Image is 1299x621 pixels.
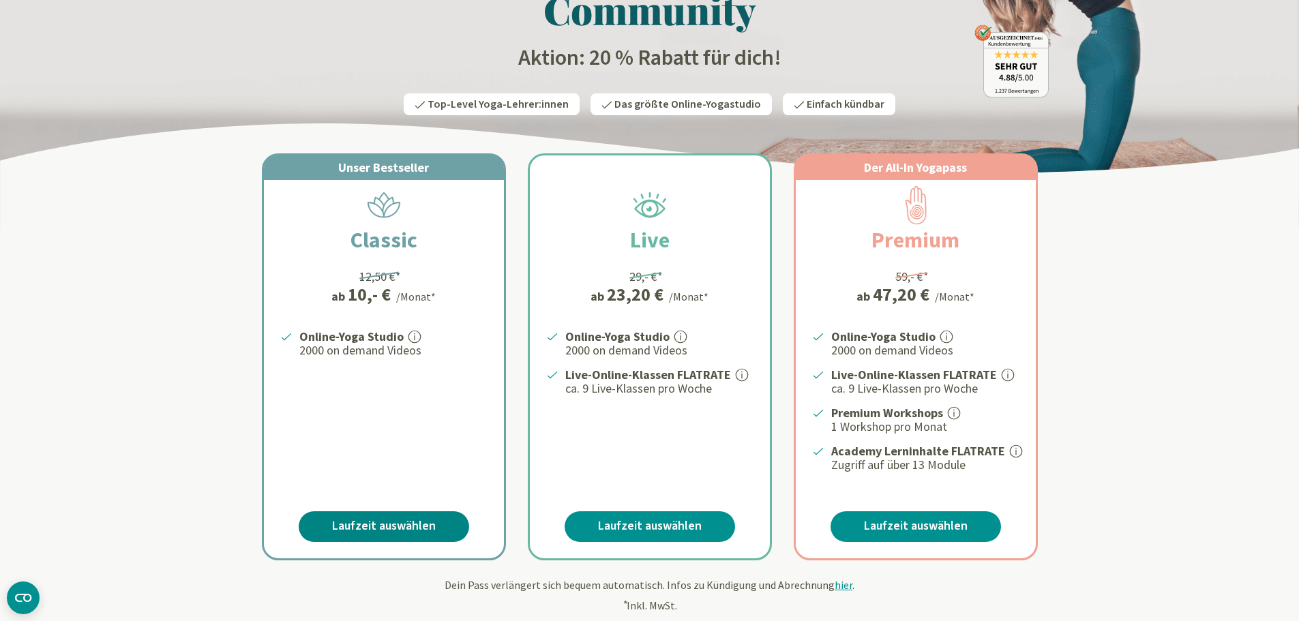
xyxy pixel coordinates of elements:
[669,288,708,305] div: /Monat*
[318,224,450,256] h2: Classic
[831,419,1019,435] p: 1 Workshop pro Monat
[565,511,735,542] a: Laufzeit auswählen
[299,511,469,542] a: Laufzeit auswählen
[565,342,753,359] p: 2000 on demand Videos
[251,577,1049,614] div: Dein Pass verlängert sich bequem automatisch. Infos zu Kündigung und Abrechnung . Inkl. MwSt.
[831,342,1019,359] p: 2000 on demand Videos
[935,288,974,305] div: /Monat*
[565,329,670,344] strong: Online-Yoga Studio
[831,329,936,344] strong: Online-Yoga Studio
[565,380,753,397] p: ca. 9 Live-Klassen pro Woche
[299,329,404,344] strong: Online-Yoga Studio
[614,97,761,112] span: Das größte Online-Yogastudio
[831,511,1001,542] a: Laufzeit auswählen
[831,367,997,382] strong: Live-Online-Klassen FLATRATE
[338,160,429,175] span: Unser Bestseller
[835,578,852,592] span: hier
[428,97,569,112] span: Top-Level Yoga-Lehrer:innen
[299,342,488,359] p: 2000 on demand Videos
[807,97,884,112] span: Einfach kündbar
[359,267,401,286] div: 12,50 €*
[597,224,702,256] h2: Live
[251,44,1049,72] h2: Aktion: 20 % Rabatt für dich!
[396,288,436,305] div: /Monat*
[331,287,348,305] span: ab
[831,405,943,421] strong: Premium Workshops
[839,224,992,256] h2: Premium
[864,160,967,175] span: Der All-In Yogapass
[831,443,1005,459] strong: Academy Lerninhalte FLATRATE
[591,287,607,305] span: ab
[831,380,1019,397] p: ca. 9 Live-Klassen pro Woche
[873,286,929,303] div: 47,20 €
[565,367,731,382] strong: Live-Online-Klassen FLATRATE
[974,25,1049,97] img: ausgezeichnet_badge.png
[348,286,391,303] div: 10,- €
[607,286,663,303] div: 23,20 €
[7,581,40,614] button: CMP-Widget öffnen
[629,267,663,286] div: 29,- €*
[831,457,1019,473] p: Zugriff auf über 13 Module
[856,287,873,305] span: ab
[895,267,929,286] div: 59,- €*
